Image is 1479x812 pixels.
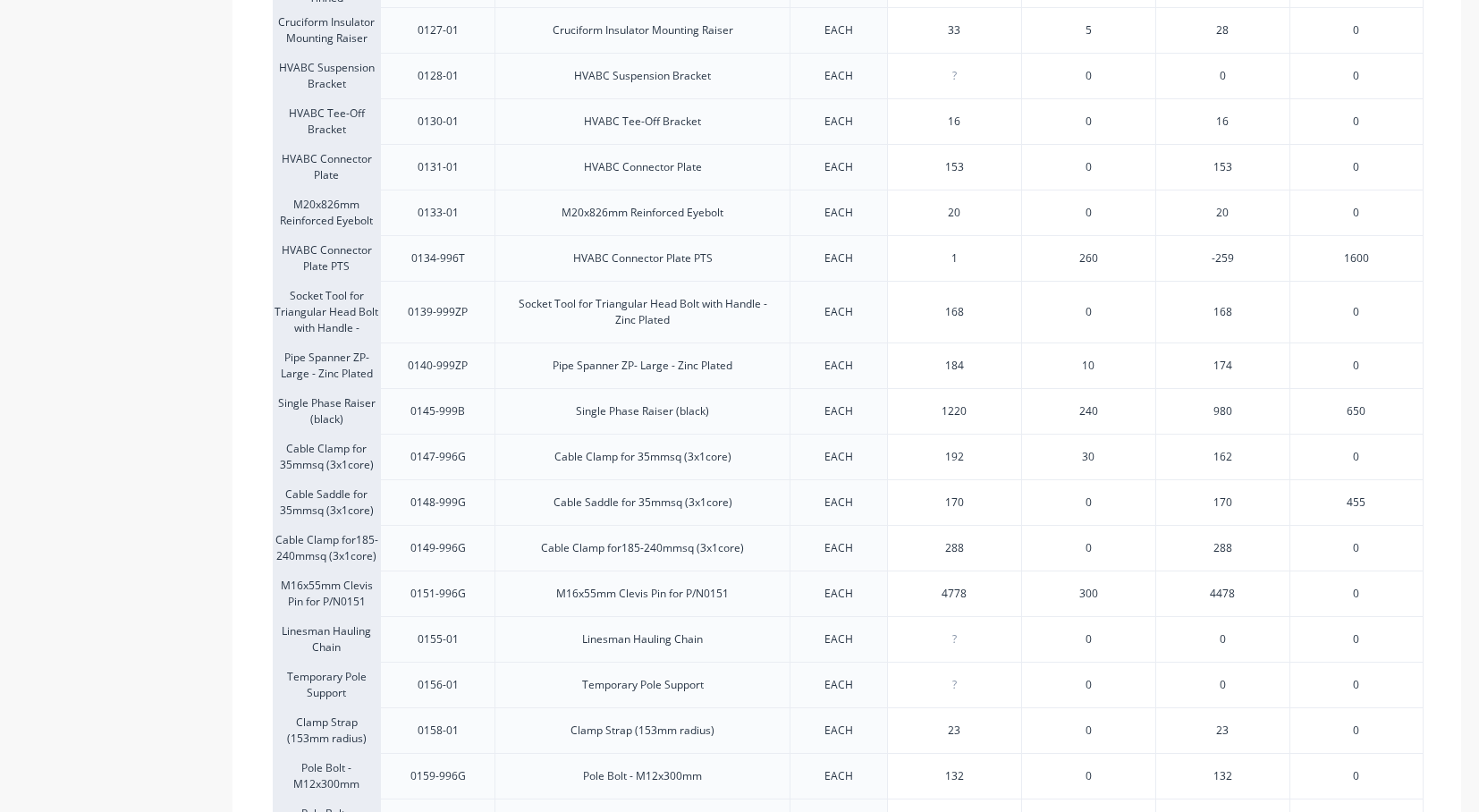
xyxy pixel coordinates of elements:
[273,388,380,434] div: Single Phase Raiser (black)
[553,22,733,38] div: Cruciform Insulator Mounting Raiser
[1086,723,1092,739] span: 0
[273,616,380,662] div: Linesman Hauling Chain
[1155,98,1289,144] div: 16
[273,525,380,571] div: Cable Clamp for185-240mmsq (3x1core)
[553,358,732,374] div: Pipe Spanner ZP- Large - Zinc Plated
[1353,768,1359,784] span: 0
[273,144,380,190] div: HVABC Connector Plate
[824,304,853,320] div: EACH
[418,723,459,739] div: 0158-01
[824,723,853,739] div: EACH
[824,358,853,374] div: EACH
[273,190,380,235] div: M20x826mm Reinforced Eyebolt
[1155,434,1289,479] div: 162
[1353,540,1359,556] span: 0
[410,540,466,556] div: 0149-996G
[410,449,466,465] div: 0147-996G
[418,677,459,693] div: 0156-01
[1086,68,1092,84] span: 0
[574,68,711,84] div: HVABC Suspension Bracket
[1347,495,1365,511] span: 455
[418,205,459,221] div: 0133-01
[1079,250,1098,266] span: 260
[1353,304,1359,320] span: 0
[418,631,459,647] div: 0155-01
[1082,449,1094,465] span: 30
[824,495,853,511] div: EACH
[1086,677,1092,693] span: 0
[1353,159,1359,175] span: 0
[273,753,380,799] div: Pole Bolt - M12x300mm
[824,631,853,647] div: EACH
[1086,768,1092,784] span: 0
[273,707,380,753] div: Clamp Strap (153mm radius)
[408,304,468,320] div: 0139-999ZP
[410,403,465,419] div: 0145-999B
[510,296,775,328] div: Socket Tool for Triangular Head Bolt with Handle - Zinc Plated
[888,54,1021,98] div: ?
[1155,235,1289,281] div: -259
[1079,586,1098,602] span: 300
[888,343,1021,388] div: 184
[570,723,714,739] div: Clamp Strap (153mm radius)
[273,343,380,388] div: Pipe Spanner ZP- Large - Zinc Plated
[584,114,701,130] div: HVABC Tee-Off Bracket
[1353,586,1359,602] span: 0
[1086,631,1092,647] span: 0
[1353,205,1359,221] span: 0
[824,677,853,693] div: EACH
[1086,205,1092,221] span: 0
[554,495,732,511] div: Cable Saddle for 35mmsq (3x1core)
[1155,144,1289,190] div: 153
[1155,753,1289,799] div: 132
[888,617,1021,662] div: ?
[1155,662,1289,707] div: 0
[273,281,380,343] div: Socket Tool for Triangular Head Bolt with Handle -
[824,403,853,419] div: EACH
[554,449,731,465] div: Cable Clamp for 35mmsq (3x1core)
[576,403,709,419] div: Single Phase Raiser (black)
[888,435,1021,479] div: 192
[418,68,459,84] div: 0128-01
[1086,114,1092,130] span: 0
[1155,571,1289,616] div: 4478
[562,205,723,221] div: M20x826mm Reinforced Eyebolt
[888,8,1021,53] div: 33
[888,190,1021,235] div: 20
[1155,479,1289,525] div: 170
[1155,53,1289,98] div: 0
[824,114,853,130] div: EACH
[418,114,459,130] div: 0130-01
[573,250,713,266] div: HVABC Connector Plate PTS
[824,250,853,266] div: EACH
[1086,159,1092,175] span: 0
[824,205,853,221] div: EACH
[888,290,1021,334] div: 168
[888,99,1021,144] div: 16
[1155,7,1289,53] div: 28
[1082,358,1094,374] span: 10
[824,159,853,175] div: EACH
[1344,250,1369,266] span: 1600
[1347,403,1365,419] span: 650
[410,768,466,784] div: 0159-996G
[1155,525,1289,571] div: 288
[888,571,1021,616] div: 4778
[582,631,703,647] div: Linesman Hauling Chain
[418,159,459,175] div: 0131-01
[888,389,1021,434] div: 1220
[1353,631,1359,647] span: 0
[273,98,380,144] div: HVABC Tee-Off Bracket
[583,768,702,784] div: Pole Bolt - M12x300mm
[1086,22,1092,38] span: 5
[1155,388,1289,434] div: 980
[541,540,744,556] div: Cable Clamp for185-240mmsq (3x1core)
[584,159,702,175] div: HVABC Connector Plate
[824,22,853,38] div: EACH
[582,677,704,693] div: Temporary Pole Support
[1353,114,1359,130] span: 0
[824,68,853,84] div: EACH
[1155,616,1289,662] div: 0
[273,434,380,479] div: Cable Clamp for 35mmsq (3x1core)
[888,708,1021,753] div: 23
